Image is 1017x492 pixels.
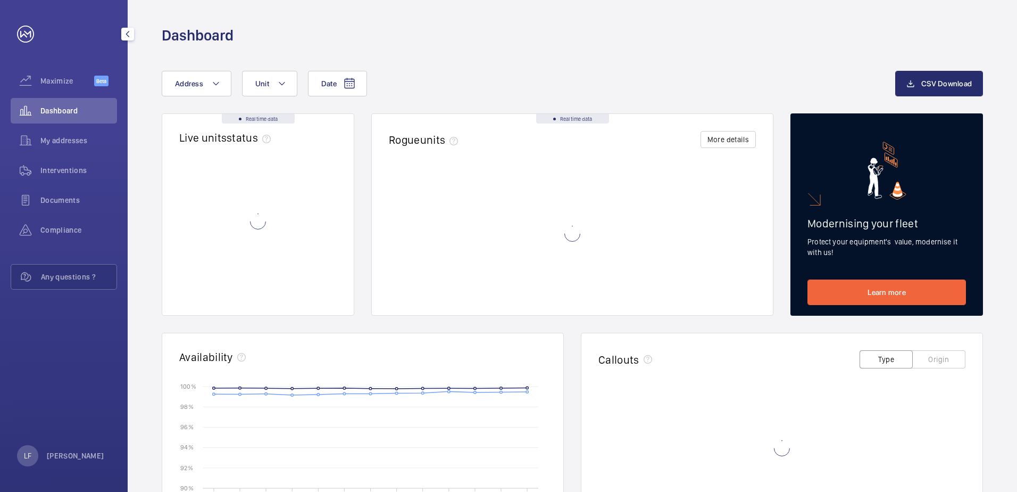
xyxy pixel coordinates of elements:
[701,131,756,148] button: More details
[180,403,194,411] text: 98 %
[222,114,295,124] div: Real time data
[180,444,194,451] text: 94 %
[389,133,462,146] h2: Rogue
[308,71,367,96] button: Date
[921,79,972,88] span: CSV Download
[860,350,913,368] button: Type
[94,76,109,86] span: Beta
[175,79,203,88] span: Address
[24,450,31,461] p: LF
[179,350,233,364] h2: Availability
[912,350,965,368] button: Origin
[162,71,231,96] button: Address
[598,353,639,366] h2: Callouts
[40,165,117,176] span: Interventions
[807,280,966,305] a: Learn more
[47,450,104,461] p: [PERSON_NAME]
[41,272,116,282] span: Any questions ?
[868,142,906,200] img: marketing-card.svg
[180,423,194,431] text: 96 %
[180,382,196,390] text: 100 %
[179,131,275,144] h2: Live units
[420,133,463,146] span: units
[40,135,117,146] span: My addresses
[40,105,117,116] span: Dashboard
[40,76,94,86] span: Maximize
[321,79,337,88] span: Date
[40,195,117,206] span: Documents
[536,114,609,124] div: Real time data
[180,484,194,491] text: 90 %
[242,71,297,96] button: Unit
[180,464,193,471] text: 92 %
[895,71,983,96] button: CSV Download
[807,236,966,258] p: Protect your equipment's value, modernise it with us!
[40,225,117,235] span: Compliance
[255,79,269,88] span: Unit
[807,217,966,230] h2: Modernising your fleet
[162,26,234,45] h1: Dashboard
[227,131,275,144] span: status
